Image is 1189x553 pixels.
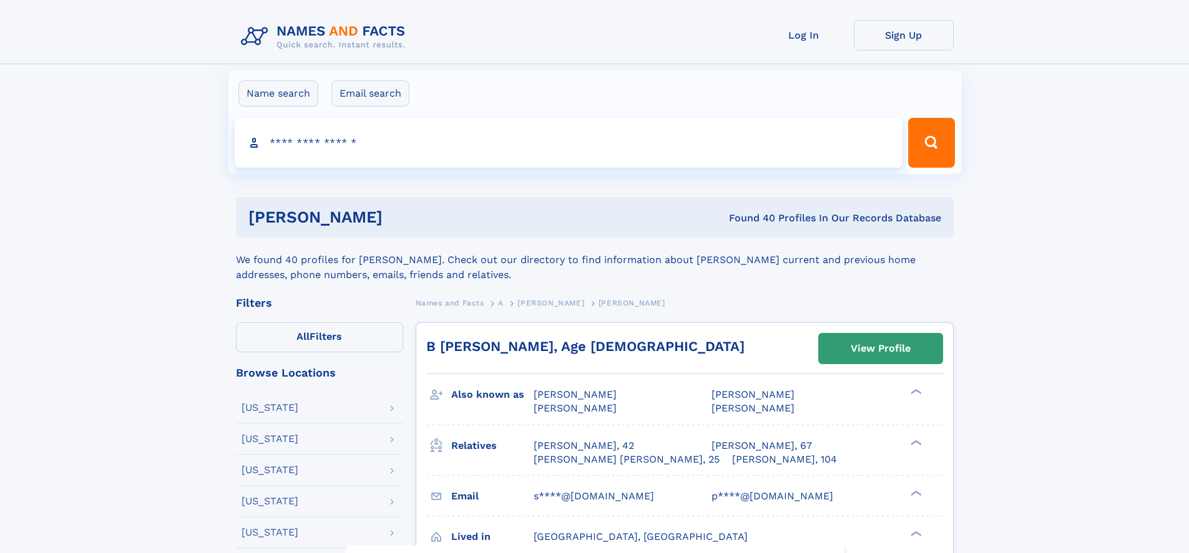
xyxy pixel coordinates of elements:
[908,388,922,396] div: ❯
[908,529,922,537] div: ❯
[248,209,556,225] h1: [PERSON_NAME]
[426,339,745,354] a: B [PERSON_NAME], Age [DEMOGRAPHIC_DATA]
[451,384,534,405] h3: Also known as
[296,330,310,342] span: All
[242,434,298,444] div: [US_STATE]
[854,20,954,50] a: Sign Up
[754,20,854,50] a: Log In
[416,295,484,310] a: Names and Facts
[236,297,403,309] div: Filters
[498,295,504,310] a: A
[534,388,617,400] span: [PERSON_NAME]
[534,439,634,453] a: [PERSON_NAME], 42
[236,20,416,54] img: Logo Names and Facts
[534,531,748,542] span: [GEOGRAPHIC_DATA], [GEOGRAPHIC_DATA]
[498,299,504,307] span: A
[331,80,409,107] label: Email search
[851,334,911,363] div: View Profile
[236,367,403,378] div: Browse Locations
[534,453,720,466] a: [PERSON_NAME] [PERSON_NAME], 25
[517,295,584,310] a: [PERSON_NAME]
[599,299,665,307] span: [PERSON_NAME]
[517,299,584,307] span: [PERSON_NAME]
[908,118,954,168] button: Search Button
[732,453,837,466] a: [PERSON_NAME], 104
[712,439,812,453] a: [PERSON_NAME], 67
[242,527,298,537] div: [US_STATE]
[238,80,318,107] label: Name search
[236,322,403,352] label: Filters
[451,486,534,507] h3: Email
[451,435,534,456] h3: Relatives
[712,388,795,400] span: [PERSON_NAME]
[908,438,922,446] div: ❯
[555,211,941,225] div: Found 40 Profiles In Our Records Database
[908,489,922,497] div: ❯
[236,238,954,282] div: We found 40 profiles for [PERSON_NAME]. Check out our directory to find information about [PERSON...
[534,402,617,414] span: [PERSON_NAME]
[712,402,795,414] span: [PERSON_NAME]
[451,526,534,547] h3: Lived in
[242,496,298,506] div: [US_STATE]
[819,334,942,363] a: View Profile
[235,118,903,168] input: search input
[242,465,298,475] div: [US_STATE]
[242,403,298,413] div: [US_STATE]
